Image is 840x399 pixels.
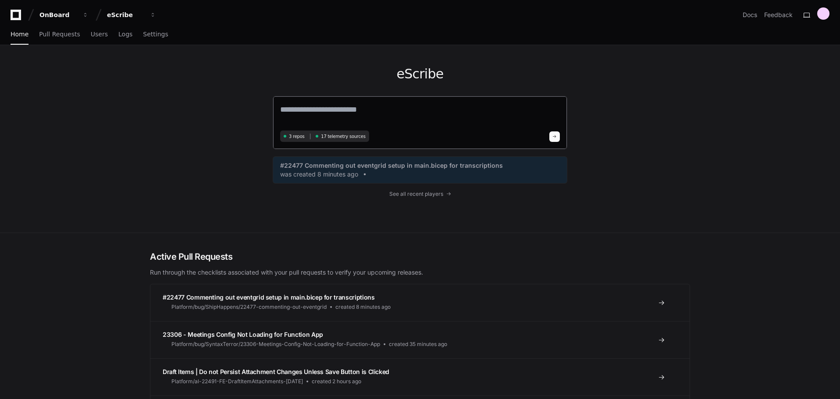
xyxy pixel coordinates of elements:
[171,378,303,385] span: Platform/al-22491-FE-DraftItemAttachments-[DATE]
[289,133,305,140] span: 3 repos
[11,25,28,45] a: Home
[39,25,80,45] a: Pull Requests
[389,341,447,348] span: created 35 minutes ago
[36,7,92,23] button: OnBoard
[163,293,375,301] span: #22477 Commenting out eventgrid setup in main.bicep for transcriptions
[39,32,80,37] span: Pull Requests
[171,304,327,311] span: Platform/bug/ShipHappens/22477-commenting-out-eventgrid
[118,32,132,37] span: Logs
[150,251,690,263] h2: Active Pull Requests
[273,66,567,82] h1: eScribe
[280,161,560,179] a: #22477 Commenting out eventgrid setup in main.bicep for transcriptionswas created 8 minutes ago
[103,7,160,23] button: eScribe
[118,25,132,45] a: Logs
[150,268,690,277] p: Run through the checklists associated with your pull requests to verify your upcoming releases.
[389,191,443,198] span: See all recent players
[163,331,323,338] span: 23306 - Meetings Config Not Loading for Function App
[280,161,503,170] span: #22477 Commenting out eventgrid setup in main.bicep for transcriptions
[335,304,391,311] span: created 8 minutes ago
[150,321,690,358] a: 23306 - Meetings Config Not Loading for Function AppPlatform/bug/SyntaxTerror/23306-Meetings-Conf...
[171,341,380,348] span: Platform/bug/SyntaxTerror/23306-Meetings-Config-Not-Loading-for-Function-App
[91,32,108,37] span: Users
[163,368,389,375] span: Draft Items | Do not Persist Attachment Changes Unless Save Button is Clicked
[143,25,168,45] a: Settings
[321,133,365,140] span: 17 telemetry sources
[91,25,108,45] a: Users
[273,191,567,198] a: See all recent players
[107,11,145,19] div: eScribe
[743,11,757,19] a: Docs
[280,170,358,179] span: was created 8 minutes ago
[150,358,690,395] a: Draft Items | Do not Persist Attachment Changes Unless Save Button is ClickedPlatform/al-22491-FE...
[11,32,28,37] span: Home
[39,11,77,19] div: OnBoard
[764,11,793,19] button: Feedback
[143,32,168,37] span: Settings
[312,378,361,385] span: created 2 hours ago
[150,284,690,321] a: #22477 Commenting out eventgrid setup in main.bicep for transcriptionsPlatform/bug/ShipHappens/22...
